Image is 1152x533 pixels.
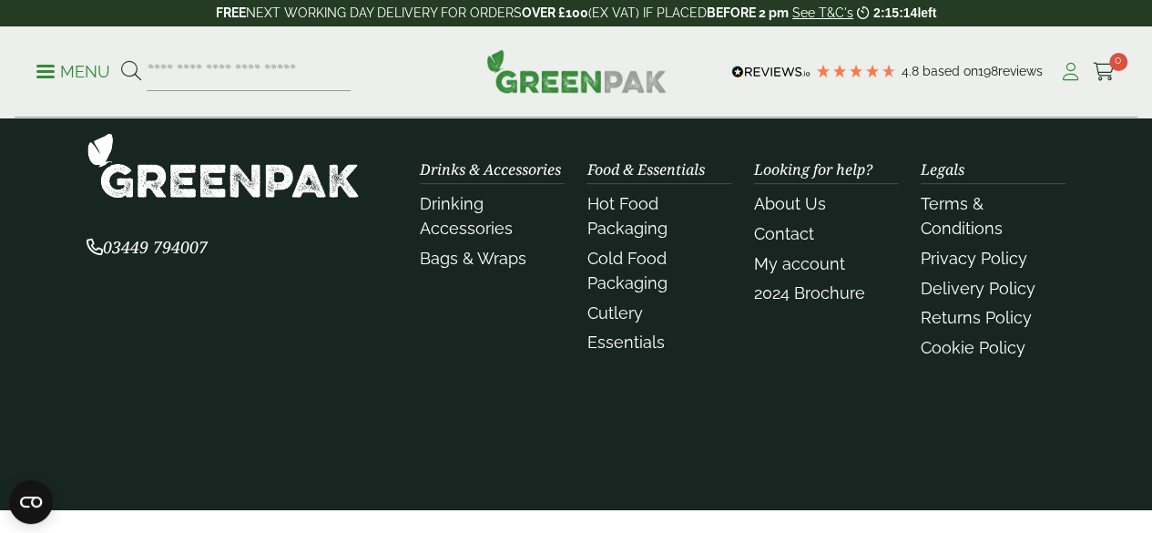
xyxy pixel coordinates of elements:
[873,5,917,20] span: 2:15:14
[731,66,810,78] img: REVIEWS.io
[420,249,526,268] a: Bags & Wraps
[917,5,936,20] span: left
[792,5,853,20] a: See T&C's
[754,194,826,213] a: About Us
[586,194,667,238] a: Hot Food Packaging
[921,249,1027,268] a: Privacy Policy
[921,279,1035,298] a: Delivery Policy
[1109,53,1127,71] span: 0
[754,283,865,302] a: 2024 Brochure
[9,480,53,524] button: Open CMP widget
[754,224,814,243] a: Contact
[707,5,789,20] strong: BEFORE 2 pm
[978,64,998,78] span: 198
[1093,58,1116,86] a: 0
[87,132,360,199] img: GreenPak Supplies
[87,240,208,257] a: 03449 794007
[1059,63,1082,81] i: My Account
[921,338,1025,357] a: Cookie Policy
[998,64,1043,78] span: reviews
[586,333,664,352] a: Essentials
[87,236,208,258] span: 03449 794007
[36,61,110,79] a: Menu
[420,194,513,238] a: Drinking Accessories
[815,63,897,79] div: 4.79 Stars
[486,49,667,93] img: GreenPak Supplies
[36,61,110,83] p: Menu
[586,249,667,292] a: Cold Food Packaging
[921,308,1032,327] a: Returns Policy
[754,254,845,273] a: My account
[1093,63,1116,81] i: Cart
[902,64,923,78] span: 4.8
[921,194,1003,238] a: Terms & Conditions
[586,303,642,323] a: Cutlery
[522,5,588,20] strong: OVER £100
[923,64,978,78] span: Based on
[216,5,246,20] strong: FREE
